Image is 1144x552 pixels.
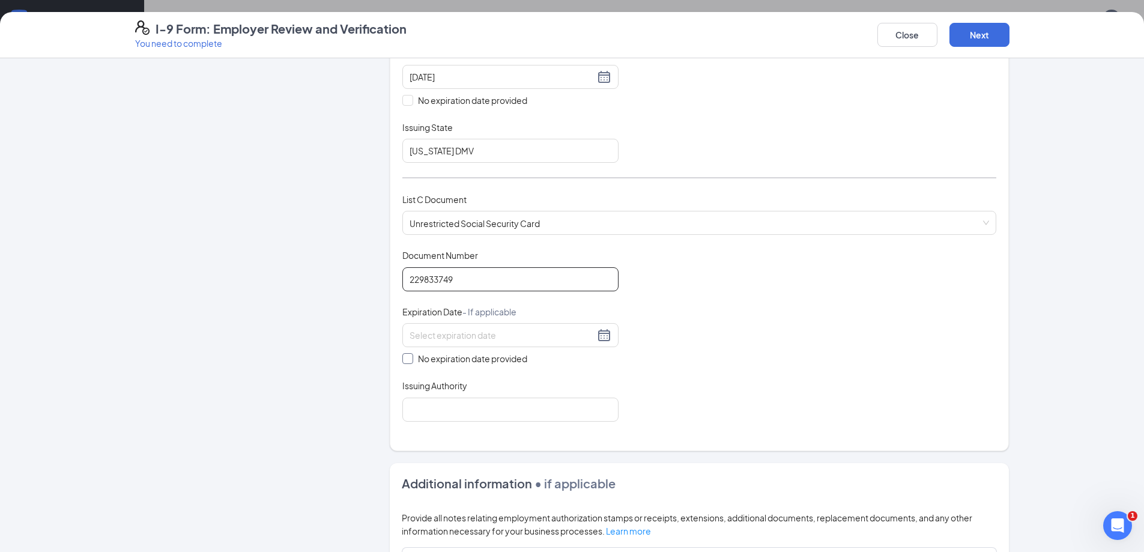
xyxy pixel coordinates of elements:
input: 02/24/2026 [410,70,595,83]
h4: I-9 Form: Employer Review and Verification [156,20,407,37]
input: Select expiration date [410,329,595,342]
svg: FormI9EVerifyIcon [135,20,150,35]
span: Issuing State [402,121,453,133]
span: Issuing Authority [402,380,467,392]
iframe: Intercom live chat [1103,511,1132,540]
span: No expiration date provided [413,94,532,107]
span: List C Document [402,194,467,205]
span: No expiration date provided [413,352,532,365]
span: Expiration Date [402,306,516,318]
span: Document Number [402,249,478,261]
span: 1 [1128,511,1137,521]
a: Learn more [606,526,651,536]
span: Provide all notes relating employment authorization stamps or receipts, extensions, additional do... [402,512,972,536]
span: - If applicable [462,306,516,317]
button: Next [949,23,1009,47]
button: Close [877,23,937,47]
span: Unrestricted Social Security Card [410,211,989,234]
span: Additional information [402,476,532,491]
span: • if applicable [532,476,616,491]
p: You need to complete [135,37,407,49]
